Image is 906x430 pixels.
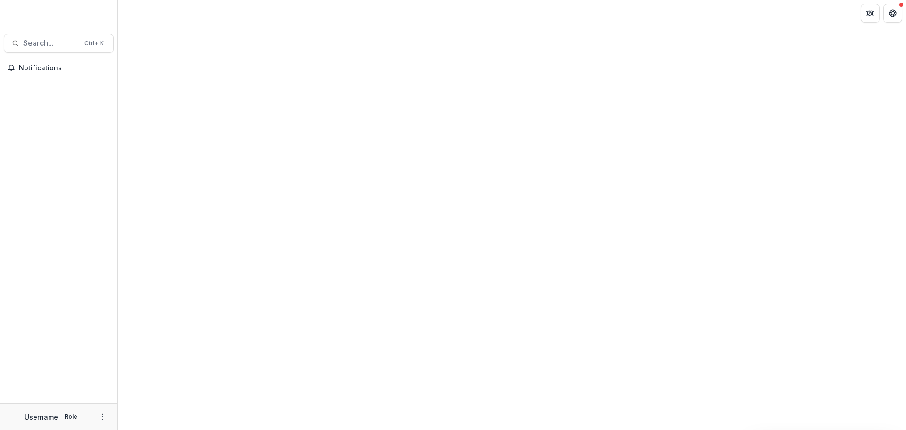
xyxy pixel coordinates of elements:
p: Role [62,413,80,421]
button: Get Help [883,4,902,23]
p: Username [25,412,58,422]
div: Ctrl + K [83,38,106,49]
button: Notifications [4,60,114,76]
span: Notifications [19,64,110,72]
span: Search... [23,39,79,48]
button: More [97,411,108,422]
button: Search... [4,34,114,53]
button: Partners [861,4,880,23]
